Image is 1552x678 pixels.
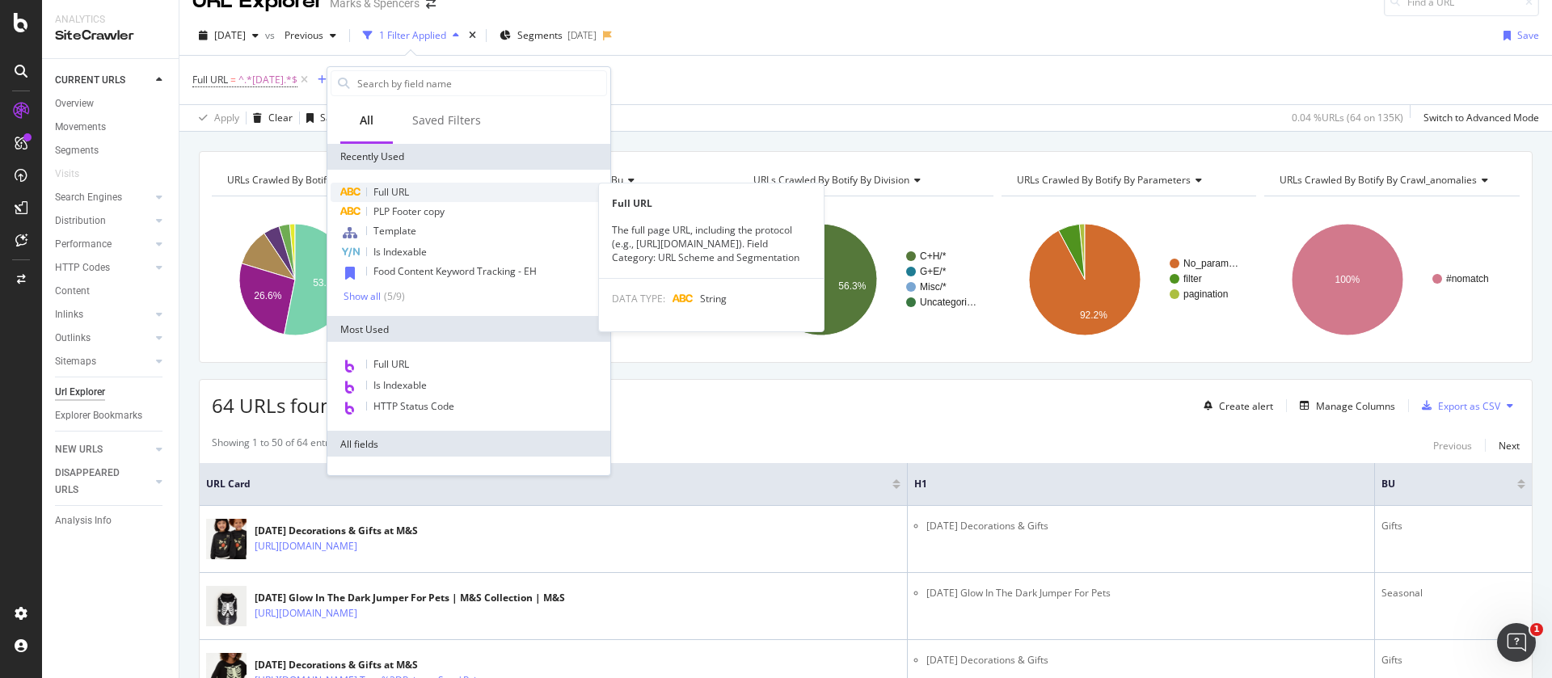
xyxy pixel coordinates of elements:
div: [DATE] Decorations & Gifts at M&S [255,524,418,538]
div: 1 Filter Applied [379,28,446,42]
div: All [360,112,373,128]
text: 56.3% [839,280,867,292]
span: URL Card [206,477,888,491]
div: Show all [344,291,381,302]
a: Content [55,283,167,300]
span: Full URL [373,185,409,199]
text: filter [1183,273,1202,284]
span: Is Indexable [373,378,427,392]
button: Export as CSV [1415,393,1500,419]
img: main image [206,513,247,566]
a: Search Engines [55,189,151,206]
div: Gifts [1381,653,1525,667]
text: 100% [1335,274,1360,285]
svg: A chart. [1264,209,1516,350]
span: Full URL [373,357,409,371]
a: DISAPPEARED URLS [55,465,151,499]
span: Previous [278,28,323,42]
div: NEW URLS [55,441,103,458]
button: 1 Filter Applied [356,23,466,48]
span: 2024 Oct. 26th [214,28,246,42]
div: The full page URL, including the protocol (e.g., [URL][DOMAIN_NAME]). Field Category: URL Scheme ... [599,223,824,264]
a: Outlinks [55,330,151,347]
span: URLs Crawled By Botify By crawl_anomalies [1280,173,1477,187]
div: Previous [1433,439,1472,453]
a: Analysis Info [55,512,167,529]
div: CURRENT URLS [55,72,125,89]
div: Sitemaps [55,353,96,370]
div: A chart. [212,209,463,350]
h4: URLs Crawled By Botify By template [224,167,453,193]
div: Content [55,283,90,300]
button: Previous [1433,436,1472,455]
div: Gifts [1381,519,1525,533]
span: Segments [517,28,563,42]
button: Segments[DATE] [493,23,603,48]
a: CURRENT URLS [55,72,151,89]
iframe: Intercom live chat [1497,623,1536,662]
h4: URLs Crawled By Botify By crawl_anomalies [1276,167,1505,193]
a: Inlinks [55,306,151,323]
span: vs [265,28,278,42]
text: Uncategori… [920,297,976,308]
div: Visits [55,166,79,183]
a: Performance [55,236,151,253]
span: HTTP Status Code [373,399,454,413]
div: Performance [55,236,112,253]
span: 1 [1530,623,1543,636]
div: Showing 1 to 50 of 64 entries [212,436,342,455]
span: URLs Crawled By Botify By parameters [1017,173,1191,187]
div: Save [320,111,342,124]
div: Segments [55,142,99,159]
span: String [700,292,727,305]
div: HTTP Codes [55,259,110,276]
div: ( 5 / 9 ) [381,289,405,303]
div: Clear [268,111,293,124]
button: Switch to Advanced Mode [1417,105,1539,131]
span: URLs Crawled By Botify By template [227,173,390,187]
div: Next [1499,439,1520,453]
button: Save [1497,23,1539,48]
a: HTTP Codes [55,259,151,276]
div: 0.04 % URLs ( 64 on 135K ) [1292,111,1403,124]
div: A chart. [738,209,989,350]
li: [DATE] Glow In The Dark Jumper For Pets [926,586,1368,600]
div: times [466,27,479,44]
div: Recently Used [327,144,610,170]
span: PLP Footer copy [373,204,445,218]
li: [DATE] Decorations & Gifts [926,653,1368,667]
div: DISAPPEARED URLS [55,465,137,499]
text: C+H/* [920,251,947,262]
svg: A chart. [1002,209,1253,350]
div: Inlinks [55,306,83,323]
div: Create alert [1219,399,1273,413]
div: Url Explorer [55,384,105,401]
button: Save [300,105,342,131]
a: Sitemaps [55,353,151,370]
text: G+E/* [920,266,947,277]
text: No_param… [1183,258,1238,269]
img: main image [206,580,247,633]
div: Seasonal [1381,586,1525,600]
div: Full URL [599,196,824,210]
span: = [230,73,236,86]
a: Visits [55,166,95,183]
div: Export as CSV [1438,399,1500,413]
span: Is Indexable [373,245,427,259]
button: [DATE] [192,23,265,48]
div: Switch to Advanced Mode [1423,111,1539,124]
span: URLs Crawled By Botify By bu [491,173,623,187]
div: Search Engines [55,189,122,206]
a: Distribution [55,213,151,230]
div: Movements [55,119,106,136]
div: Manage Columns [1316,399,1395,413]
span: DATA TYPE: [612,292,665,305]
text: pagination [1183,288,1228,300]
span: H1 [914,477,1343,491]
a: Url Explorer [55,384,167,401]
h4: URLs Crawled By Botify By division [750,167,979,193]
text: Misc/* [920,281,947,293]
button: Apply [192,105,239,131]
div: Outlinks [55,330,91,347]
